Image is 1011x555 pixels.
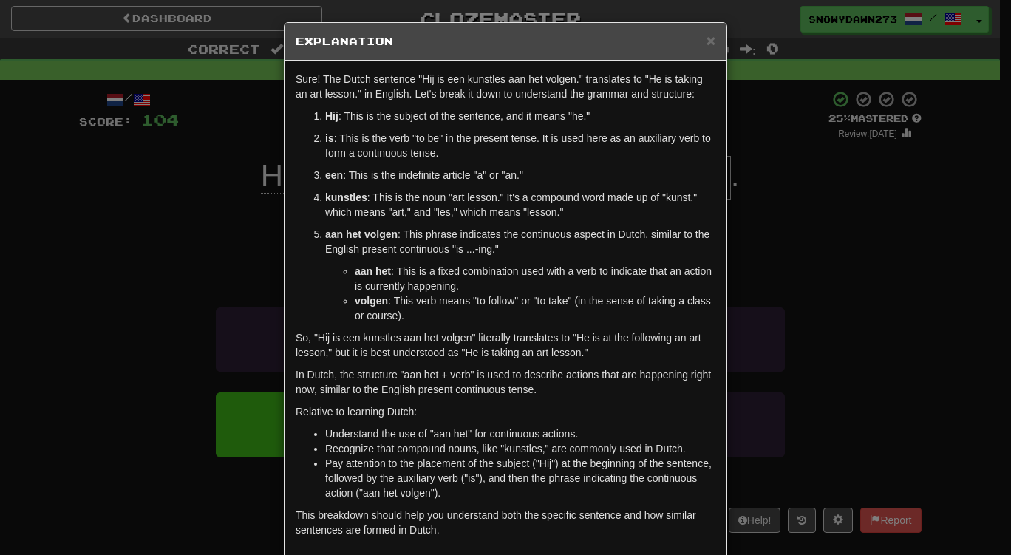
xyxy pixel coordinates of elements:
strong: volgen [355,295,388,307]
h5: Explanation [296,34,715,49]
strong: een [325,169,343,181]
p: : This is the verb "to be" in the present tense. It is used here as an auxiliary verb to form a c... [325,131,715,160]
li: Pay attention to the placement of the subject ("Hij") at the beginning of the sentence, followed ... [325,456,715,500]
p: : This is the indefinite article "a" or "an." [325,168,715,183]
button: Close [707,33,715,48]
p: This breakdown should help you understand both the specific sentence and how similar sentences ar... [296,508,715,537]
li: : This is a fixed combination used with a verb to indicate that an action is currently happening. [355,264,715,293]
p: : This phrase indicates the continuous aspect in Dutch, similar to the English present continuous... [325,227,715,256]
li: Understand the use of "aan het" for continuous actions. [325,426,715,441]
p: : This is the noun "art lesson." It's a compound word made up of "kunst," which means "art," and ... [325,190,715,219]
strong: kunstles [325,191,367,203]
li: : This verb means "to follow" or "to take" (in the sense of taking a class or course). [355,293,715,323]
p: : This is the subject of the sentence, and it means "he." [325,109,715,123]
p: Relative to learning Dutch: [296,404,715,419]
strong: aan het [355,265,391,277]
p: Sure! The Dutch sentence "Hij is een kunstles aan het volgen." translates to "He is taking an art... [296,72,715,101]
p: In Dutch, the structure "aan het + verb" is used to describe actions that are happening right now... [296,367,715,397]
strong: aan het volgen [325,228,398,240]
span: × [707,32,715,49]
li: Recognize that compound nouns, like "kunstles," are commonly used in Dutch. [325,441,715,456]
p: So, "Hij is een kunstles aan het volgen" literally translates to "He is at the following an art l... [296,330,715,360]
strong: Hij [325,110,338,122]
strong: is [325,132,334,144]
